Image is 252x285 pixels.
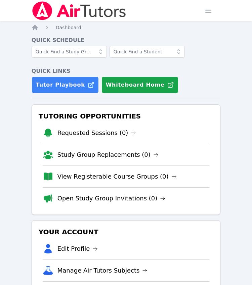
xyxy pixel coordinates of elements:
h3: Tutoring Opportunities [37,110,215,122]
a: Requested Sessions (0) [57,128,136,138]
h4: Quick Schedule [32,36,221,44]
input: Quick Find a Student [110,46,185,58]
img: Air Tutors [32,1,127,20]
input: Quick Find a Study Group [32,46,107,58]
nav: Breadcrumb [32,24,221,31]
a: Study Group Replacements (0) [57,150,159,159]
a: Tutor Playbook [32,77,99,93]
a: Manage Air Tutors Subjects [57,266,148,275]
span: Dashboard [56,25,81,30]
a: Dashboard [56,24,81,31]
h4: Quick Links [32,67,221,75]
button: Whiteboard Home [101,77,178,93]
a: View Registerable Course Groups (0) [57,172,177,181]
h3: Your Account [37,226,215,238]
a: Open Study Group Invitations (0) [57,194,166,203]
a: Edit Profile [57,244,98,253]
